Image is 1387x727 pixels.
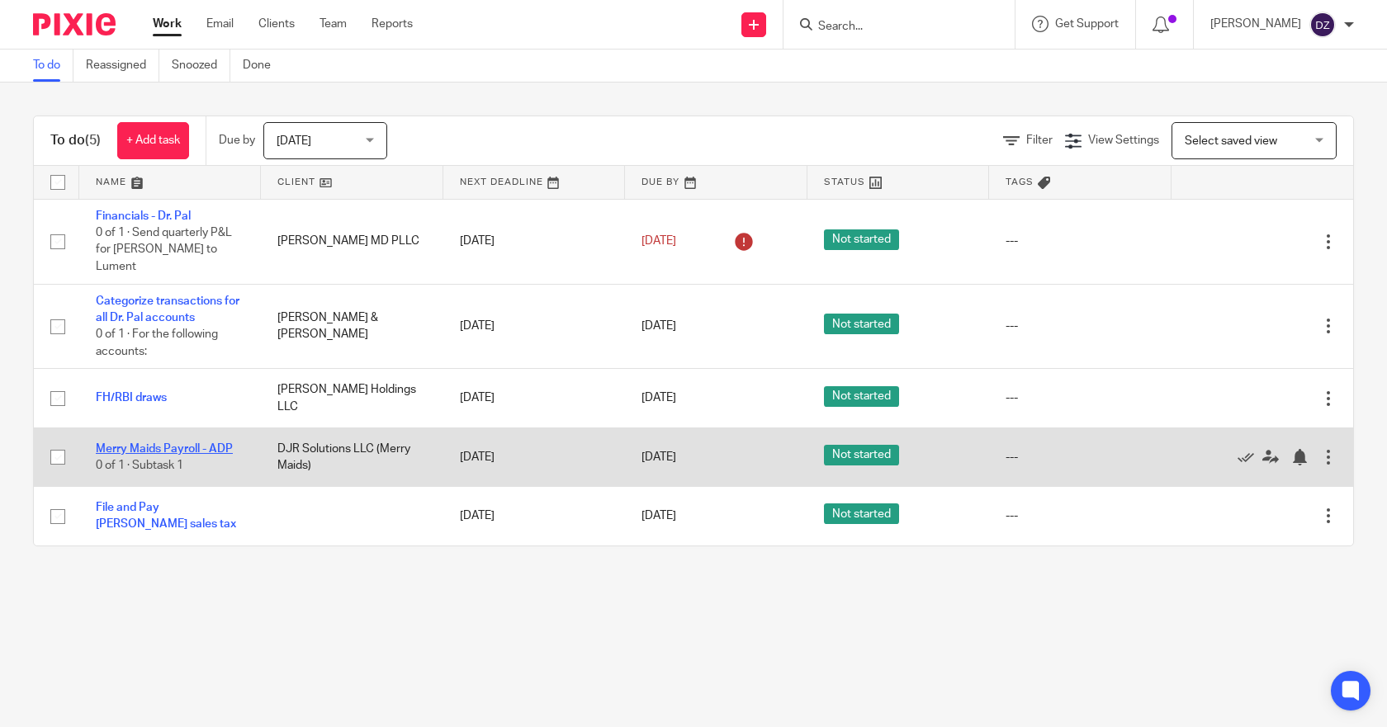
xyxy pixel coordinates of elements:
[1088,135,1159,146] span: View Settings
[261,427,443,486] td: DJR Solutions LLC (Merry Maids)
[1006,233,1154,249] div: ---
[96,392,167,404] a: FH/RBI draws
[824,386,899,407] span: Not started
[1309,12,1336,38] img: svg%3E
[277,135,311,147] span: [DATE]
[1055,18,1119,30] span: Get Support
[96,502,236,530] a: File and Pay [PERSON_NAME] sales tax
[96,328,218,357] span: 0 of 1 · For the following accounts:
[261,369,443,427] td: [PERSON_NAME] Holdings LLC
[153,16,182,32] a: Work
[86,50,159,82] a: Reassigned
[243,50,283,82] a: Done
[443,284,625,369] td: [DATE]
[824,503,899,524] span: Not started
[824,314,899,334] span: Not started
[261,199,443,284] td: [PERSON_NAME] MD PLLC
[1026,135,1053,146] span: Filter
[96,295,239,323] a: Categorize transactions for all Dr. Pal accounts
[96,460,183,471] span: 0 of 1 · Subtask 1
[1006,177,1034,186] span: Tags
[443,487,625,545] td: [DATE]
[33,50,73,82] a: To do
[96,210,191,222] a: Financials - Dr. Pal
[96,227,232,272] span: 0 of 1 · Send quarterly P&L for [PERSON_NAME] to Lument
[1006,318,1154,334] div: ---
[641,235,676,247] span: [DATE]
[443,369,625,427] td: [DATE]
[641,510,676,522] span: [DATE]
[641,451,676,463] span: [DATE]
[641,320,676,332] span: [DATE]
[1006,449,1154,465] div: ---
[1006,507,1154,524] div: ---
[50,132,101,149] h1: To do
[443,427,625,486] td: [DATE]
[1210,16,1301,32] p: [PERSON_NAME]
[641,392,676,404] span: [DATE]
[320,16,347,32] a: Team
[206,16,234,32] a: Email
[372,16,413,32] a: Reports
[824,445,899,465] span: Not started
[258,16,295,32] a: Clients
[1238,449,1262,465] a: Mark as done
[96,443,233,455] a: Merry Maids Payroll - ADP
[261,284,443,369] td: [PERSON_NAME] & [PERSON_NAME]
[1006,389,1154,406] div: ---
[219,132,255,149] p: Due by
[443,199,625,284] td: [DATE]
[1185,135,1277,147] span: Select saved view
[172,50,230,82] a: Snoozed
[824,229,899,250] span: Not started
[117,122,189,159] a: + Add task
[85,134,101,147] span: (5)
[817,20,965,35] input: Search
[33,13,116,35] img: Pixie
